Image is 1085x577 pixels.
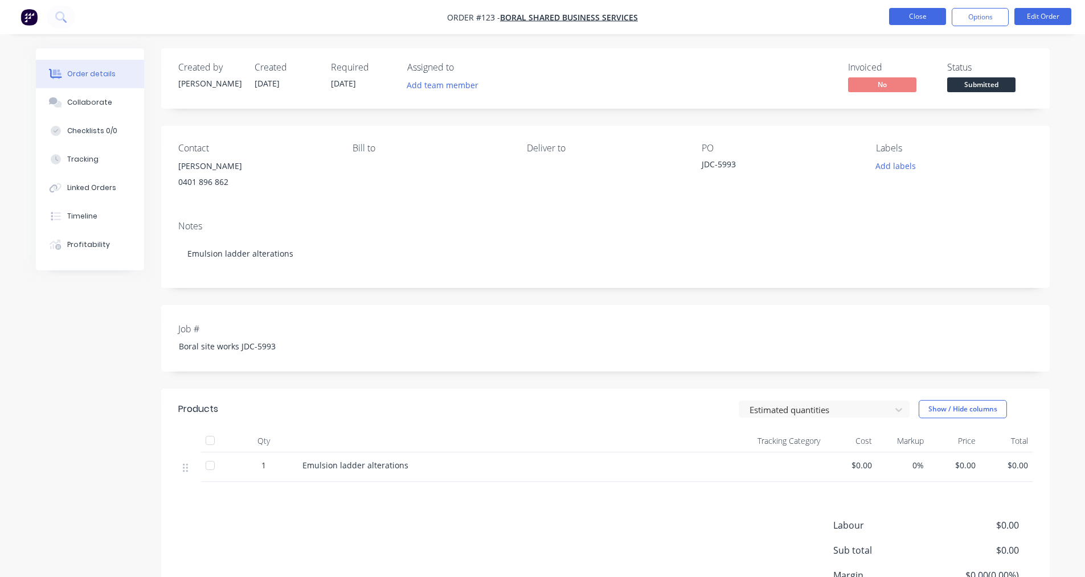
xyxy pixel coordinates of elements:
[178,158,334,174] div: [PERSON_NAME]
[400,77,484,93] button: Add team member
[947,77,1016,92] span: Submitted
[353,143,509,154] div: Bill to
[36,230,144,259] button: Profitability
[702,158,844,174] div: JDC-5993
[36,117,144,145] button: Checklists 0/0
[331,78,356,89] span: [DATE]
[407,62,521,73] div: Assigned to
[889,8,946,25] button: Close
[178,174,334,190] div: 0401 896 862
[302,460,408,471] span: Emulsion ladder alterations
[829,459,872,471] span: $0.00
[178,77,241,89] div: [PERSON_NAME]
[67,211,97,221] div: Timeline
[331,62,394,73] div: Required
[881,459,924,471] span: 0%
[230,430,298,452] div: Qty
[407,77,485,93] button: Add team member
[702,143,858,154] div: PO
[36,174,144,202] button: Linked Orders
[934,518,1018,532] span: $0.00
[934,543,1018,557] span: $0.00
[500,12,638,23] a: Boral Shared Business Services
[985,459,1027,471] span: $0.00
[447,12,500,23] span: Order #123 -
[67,69,116,79] div: Order details
[947,62,1033,73] div: Status
[848,77,916,92] span: No
[36,88,144,117] button: Collaborate
[67,183,116,193] div: Linked Orders
[170,338,312,355] div: Boral site works JDC-5993
[261,459,266,471] span: 1
[870,158,922,174] button: Add labels
[933,459,976,471] span: $0.00
[255,78,280,89] span: [DATE]
[178,322,321,336] label: Job #
[178,402,218,416] div: Products
[36,202,144,230] button: Timeline
[255,62,317,73] div: Created
[67,97,112,108] div: Collaborate
[67,126,117,136] div: Checklists 0/0
[877,430,928,452] div: Markup
[876,143,1032,154] div: Labels
[848,62,933,73] div: Invoiced
[947,77,1016,94] button: Submitted
[952,8,1009,26] button: Options
[178,62,241,73] div: Created by
[36,145,144,174] button: Tracking
[527,143,683,154] div: Deliver to
[21,9,38,26] img: Factory
[1014,8,1071,25] button: Edit Order
[178,158,334,195] div: [PERSON_NAME]0401 896 862
[697,430,825,452] div: Tracking Category
[825,430,877,452] div: Cost
[178,236,1033,271] div: Emulsion ladder alterations
[833,543,935,557] span: Sub total
[178,143,334,154] div: Contact
[833,518,935,532] span: Labour
[36,60,144,88] button: Order details
[67,154,99,164] div: Tracking
[919,400,1007,418] button: Show / Hide columns
[178,221,1033,232] div: Notes
[928,430,980,452] div: Price
[67,240,110,250] div: Profitability
[980,430,1032,452] div: Total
